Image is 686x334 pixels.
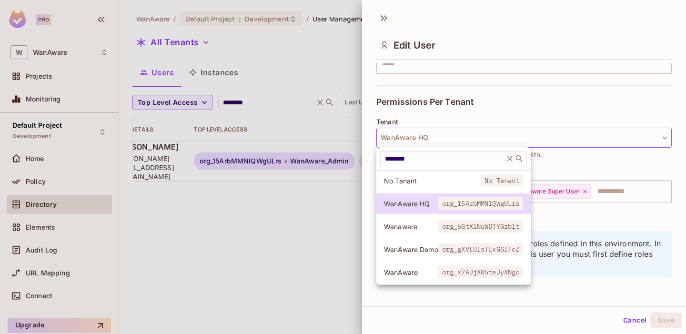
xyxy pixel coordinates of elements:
[384,245,438,254] span: WanAware Demo
[384,176,481,185] span: No Tenant
[384,199,438,208] span: WanAware HQ
[438,266,524,278] span: org_x7AJjX05teJyXNgc
[384,268,438,277] span: WanAware
[481,174,523,187] span: No Tenant
[438,243,524,255] span: org_gXVLUIsTExGSITcZ
[384,222,438,231] span: Wanaware
[438,197,524,210] span: org_15ArbMMNlQWgULrs
[438,220,524,233] span: org_6GtKlNuWDTYGzblt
